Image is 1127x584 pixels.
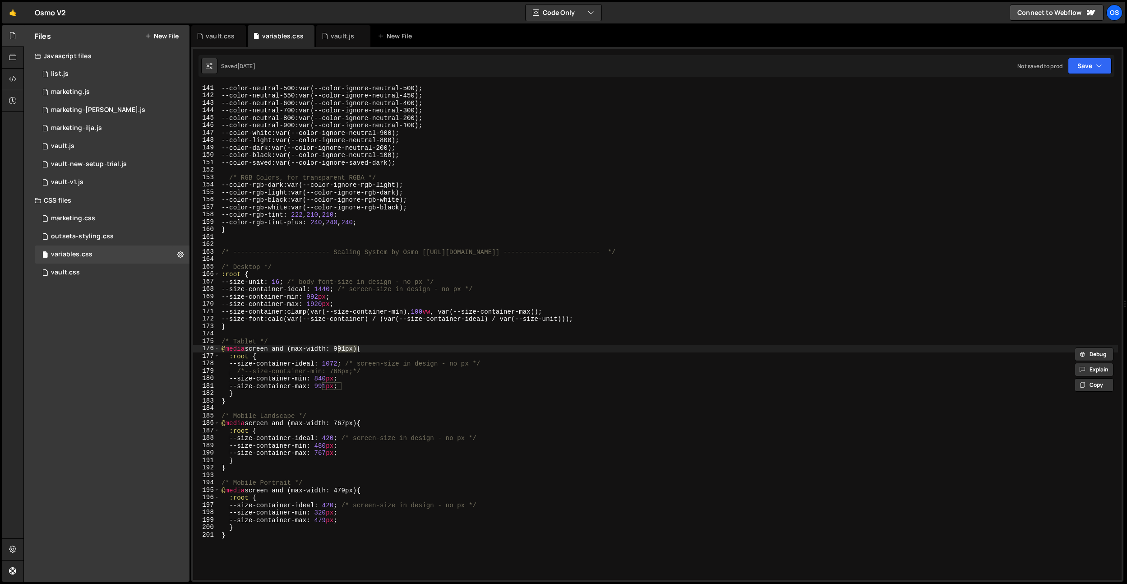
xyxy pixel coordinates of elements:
div: 158 [193,211,220,218]
div: 189 [193,442,220,450]
div: 163 [193,248,220,256]
div: 168 [193,285,220,293]
div: 176 [193,345,220,352]
button: Debug [1075,348,1113,361]
div: 182 [193,389,220,397]
button: New File [145,32,179,40]
div: 198 [193,509,220,516]
button: Save [1068,58,1112,74]
div: Saved [221,62,255,70]
div: 162 [193,241,220,248]
h2: Files [35,31,51,41]
div: 16596/45422.js [35,83,189,101]
div: 156 [193,196,220,204]
div: 161 [193,233,220,241]
div: 196 [193,494,220,501]
div: vault.css [206,32,235,41]
div: 190 [193,449,220,457]
div: 145 [193,114,220,122]
div: [DATE] [237,62,255,70]
div: 153 [193,174,220,181]
div: 178 [193,360,220,367]
div: 183 [193,397,220,405]
div: 146 [193,121,220,129]
div: marketing-ilja.js [51,124,102,132]
button: Code Only [526,5,601,21]
div: 16596/45133.js [35,137,189,155]
div: 197 [193,501,220,509]
div: 16596/45446.css [35,209,189,227]
div: 150 [193,151,220,159]
div: variables.css [262,32,304,41]
div: 155 [193,189,220,196]
div: vault-v1.js [51,178,83,186]
div: marketing-[PERSON_NAME].js [51,106,145,114]
div: 193 [193,472,220,479]
div: 159 [193,218,220,226]
div: 200 [193,524,220,531]
div: 177 [193,352,220,360]
div: 174 [193,330,220,338]
div: New File [378,32,416,41]
div: 194 [193,479,220,487]
div: vault.js [51,142,74,150]
div: 171 [193,308,220,315]
div: 144 [193,107,220,114]
div: 16596/45153.css [35,264,189,282]
a: Connect to Webflow [1010,5,1104,21]
div: 201 [193,531,220,539]
div: 180 [193,375,220,382]
div: 167 [193,278,220,286]
div: 164 [193,255,220,263]
div: 186 [193,419,220,427]
a: Os [1106,5,1122,21]
div: 152 [193,166,220,174]
div: Osmo V2 [35,7,66,18]
div: 184 [193,404,220,412]
div: list.js [51,70,69,78]
div: 16596/45424.js [35,101,189,119]
div: vault-new-setup-trial.js [51,160,127,168]
button: Explain [1075,363,1113,376]
div: 142 [193,92,220,99]
div: outseta-styling.css [51,232,114,241]
div: vault.js [331,32,354,41]
div: 165 [193,263,220,271]
div: 170 [193,300,220,308]
div: variables.css [51,250,92,259]
div: 179 [193,367,220,375]
div: 151 [193,159,220,167]
div: 149 [193,144,220,152]
div: 16596/45152.js [35,155,189,173]
div: 16596/45423.js [35,119,189,137]
div: 143 [193,99,220,107]
div: Javascript files [24,47,189,65]
div: 175 [193,338,220,345]
div: Not saved to prod [1017,62,1062,70]
div: 172 [193,315,220,323]
div: 16596/45154.css [35,246,189,264]
div: 16596/45151.js [35,65,189,83]
div: marketing.js [51,88,90,96]
div: 187 [193,427,220,435]
div: 16596/45132.js [35,173,189,191]
a: 🤙 [2,2,24,23]
div: 16596/45156.css [35,227,189,246]
div: 181 [193,382,220,390]
div: 148 [193,136,220,144]
div: 169 [193,293,220,301]
div: marketing.css [51,214,95,222]
div: 166 [193,270,220,278]
div: 188 [193,434,220,442]
div: 160 [193,226,220,233]
button: Copy [1075,378,1113,392]
div: vault.css [51,269,80,277]
div: 154 [193,181,220,189]
div: 185 [193,412,220,420]
div: 157 [193,204,220,211]
div: 191 [193,457,220,464]
div: 147 [193,129,220,137]
div: CSS files [24,191,189,209]
div: 173 [193,323,220,330]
